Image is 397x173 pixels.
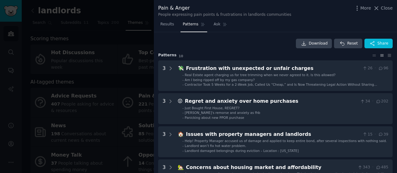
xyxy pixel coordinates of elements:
[178,98,183,104] span: 😟
[186,164,355,171] div: Concerns about housing market and affordability
[214,22,221,27] span: Ask
[186,65,360,72] div: Frustration with unexpected or unfair charges
[378,66,388,71] span: 96
[347,41,358,46] span: Reset
[182,144,184,148] div: -
[362,66,372,71] span: 26
[178,131,184,137] span: 🏠
[182,78,184,82] div: -
[185,111,260,115] span: [PERSON_NAME]'s remorse and anxiety as fhb
[185,144,246,148] span: Landlord won’t fix hot water problem.
[182,106,184,110] div: -
[334,39,362,49] button: Reset
[185,116,244,119] span: Panicking about new PPOR purchase
[158,53,176,58] span: Pattern s
[163,97,166,120] div: 3
[185,73,336,77] span: Real Estate agent charging us for tree trimming when we never agreed to it. Is this allowed?
[178,65,184,71] span: 💸
[186,131,360,138] div: Issues with property managers and landlords
[158,19,176,32] a: Results
[381,5,393,11] span: Close
[185,78,255,82] span: Am I being ripped off by my gas company?
[185,139,387,143] span: Help! Property Manager accused us of damage and applied to keep entire bond, after several inspec...
[360,99,370,104] span: 34
[357,165,370,170] span: 343
[373,5,393,11] button: Close
[182,73,184,77] div: -
[375,66,376,71] span: ·
[178,164,184,170] span: 🏡
[364,39,393,49] button: Share
[378,132,388,137] span: 39
[372,165,373,170] span: ·
[354,5,371,11] button: More
[372,99,373,104] span: ·
[158,4,291,12] div: Pain & Anger
[158,12,291,18] div: People expressing pain points & frustrations in landlords communities
[185,149,299,153] span: Landlord damaged belongings during eviction – Location : [US_STATE]
[360,5,371,11] span: More
[375,132,376,137] span: ·
[163,65,166,87] div: 3
[377,41,388,46] span: Share
[183,22,198,27] span: Patterns
[296,39,332,49] a: Download
[376,165,388,170] span: 485
[185,106,240,110] span: Just Bought First House, REGRET?
[376,99,388,104] span: 202
[163,131,166,153] div: 3
[182,82,184,87] div: -
[179,54,183,58] span: 10
[309,41,328,46] span: Download
[185,83,377,91] span: Contractor Took 5 Weeks for a 2-Week Job, Called Us “Cheap,” and Is Now Threatening Legal Action ...
[160,22,174,27] span: Results
[182,139,184,143] div: -
[182,149,184,153] div: -
[182,115,184,120] div: -
[181,19,207,32] a: Patterns
[182,110,184,115] div: -
[185,97,358,105] div: Regret and anxiety over home purchases
[212,19,229,32] a: Ask
[362,132,372,137] span: 15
